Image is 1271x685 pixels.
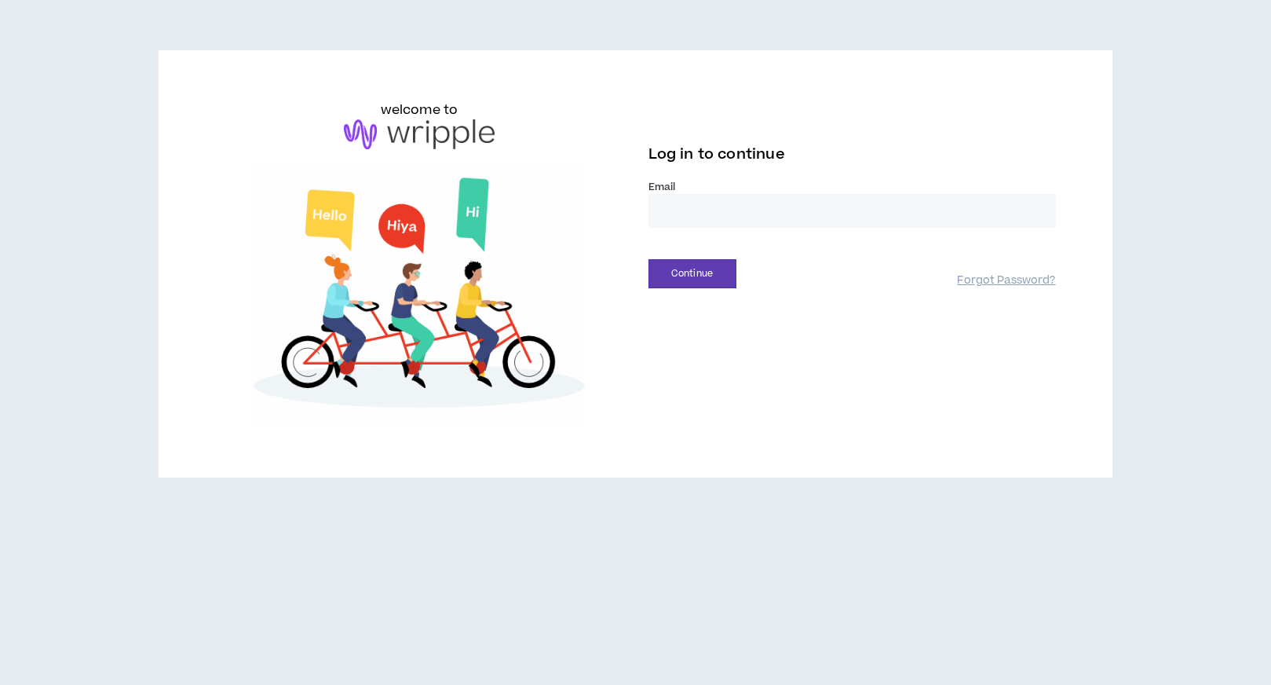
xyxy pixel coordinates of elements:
[344,119,495,149] img: logo-brand.png
[648,259,736,288] button: Continue
[957,273,1055,288] a: Forgot Password?
[381,101,458,119] h6: welcome to
[648,145,785,164] span: Log in to continue
[215,165,623,428] img: Welcome to Wripple
[648,180,1056,194] label: Email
